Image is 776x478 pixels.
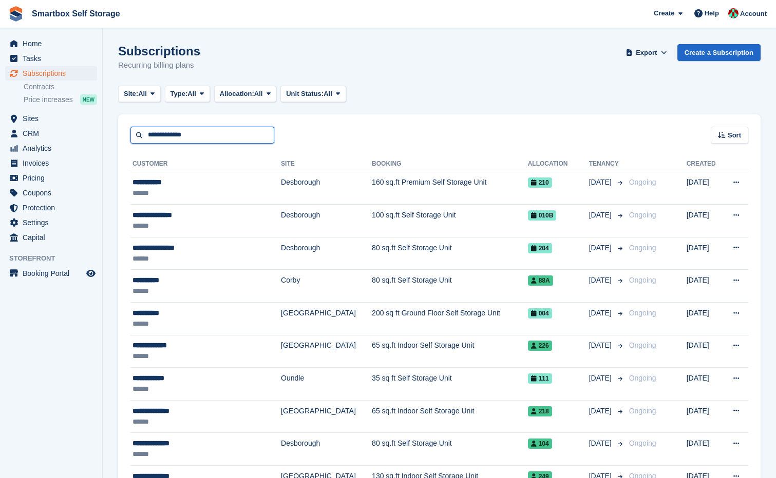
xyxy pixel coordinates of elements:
[687,335,722,368] td: [DATE]
[9,253,102,264] span: Storefront
[740,9,767,19] span: Account
[589,438,614,449] span: [DATE]
[171,89,188,99] span: Type:
[528,406,552,416] span: 218
[589,177,614,188] span: [DATE]
[372,368,528,401] td: 35 sq ft Self Storage Unit
[728,8,739,18] img: Caren Ingold
[624,44,669,61] button: Export
[23,201,84,215] span: Protection
[85,267,97,280] a: Preview store
[124,89,138,99] span: Site:
[23,141,84,155] span: Analytics
[629,341,656,349] span: Ongoing
[281,270,372,303] td: Corby
[187,89,196,99] span: All
[372,303,528,335] td: 200 sq ft Ground Floor Self Storage Unit
[654,8,674,18] span: Create
[5,36,97,51] a: menu
[589,308,614,318] span: [DATE]
[589,406,614,416] span: [DATE]
[130,156,281,172] th: Customer
[687,400,722,433] td: [DATE]
[629,211,656,219] span: Ongoing
[281,156,372,172] th: Site
[281,172,372,205] td: Desborough
[23,230,84,245] span: Capital
[687,205,722,237] td: [DATE]
[23,186,84,200] span: Coupons
[589,340,614,351] span: [DATE]
[589,156,625,172] th: Tenancy
[281,237,372,270] td: Desborough
[636,48,657,58] span: Export
[687,156,722,172] th: Created
[687,172,722,205] td: [DATE]
[80,94,97,105] div: NEW
[629,178,656,186] span: Ongoing
[24,82,97,92] a: Contracts
[118,59,200,71] p: Recurring billing plans
[629,244,656,252] span: Ongoing
[118,86,161,103] button: Site: All
[589,243,614,253] span: [DATE]
[528,177,552,188] span: 210
[528,341,552,351] span: 226
[220,89,254,99] span: Allocation:
[528,243,552,253] span: 204
[23,66,84,81] span: Subscriptions
[5,171,97,185] a: menu
[324,89,332,99] span: All
[728,130,741,141] span: Sort
[589,210,614,221] span: [DATE]
[589,373,614,384] span: [DATE]
[528,156,589,172] th: Allocation
[372,205,528,237] td: 100 sq.ft Self Storage Unit
[5,215,97,230] a: menu
[214,86,277,103] button: Allocation: All
[629,374,656,382] span: Ongoing
[281,433,372,466] td: Desborough
[372,172,528,205] td: 160 sq.ft Premium Self Storage Unit
[24,95,73,105] span: Price increases
[5,230,97,245] a: menu
[28,5,124,22] a: Smartbox Self Storage
[528,373,552,384] span: 111
[138,89,147,99] span: All
[687,270,722,303] td: [DATE]
[629,439,656,447] span: Ongoing
[5,201,97,215] a: menu
[23,111,84,126] span: Sites
[687,303,722,335] td: [DATE]
[23,215,84,230] span: Settings
[528,308,552,318] span: 004
[118,44,200,58] h1: Subscriptions
[372,237,528,270] td: 80 sq.ft Self Storage Unit
[528,275,553,286] span: 88A
[5,126,97,141] a: menu
[5,66,97,81] a: menu
[281,205,372,237] td: Desborough
[23,51,84,66] span: Tasks
[23,156,84,170] span: Invoices
[5,186,97,200] a: menu
[280,86,346,103] button: Unit Status: All
[23,266,84,281] span: Booking Portal
[281,335,372,368] td: [GEOGRAPHIC_DATA]
[24,94,97,105] a: Price increases NEW
[372,433,528,466] td: 80 sq.ft Self Storage Unit
[281,303,372,335] td: [GEOGRAPHIC_DATA]
[687,237,722,270] td: [DATE]
[5,141,97,155] a: menu
[705,8,719,18] span: Help
[629,276,656,284] span: Ongoing
[281,400,372,433] td: [GEOGRAPHIC_DATA]
[23,126,84,141] span: CRM
[254,89,263,99] span: All
[5,266,97,281] a: menu
[165,86,210,103] button: Type: All
[286,89,324,99] span: Unit Status:
[8,6,24,22] img: stora-icon-8386f47178a22dfd0bd8f6a31ec36ba5ce8667c1dd55bd0f319d3a0aa187defe.svg
[687,433,722,466] td: [DATE]
[23,36,84,51] span: Home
